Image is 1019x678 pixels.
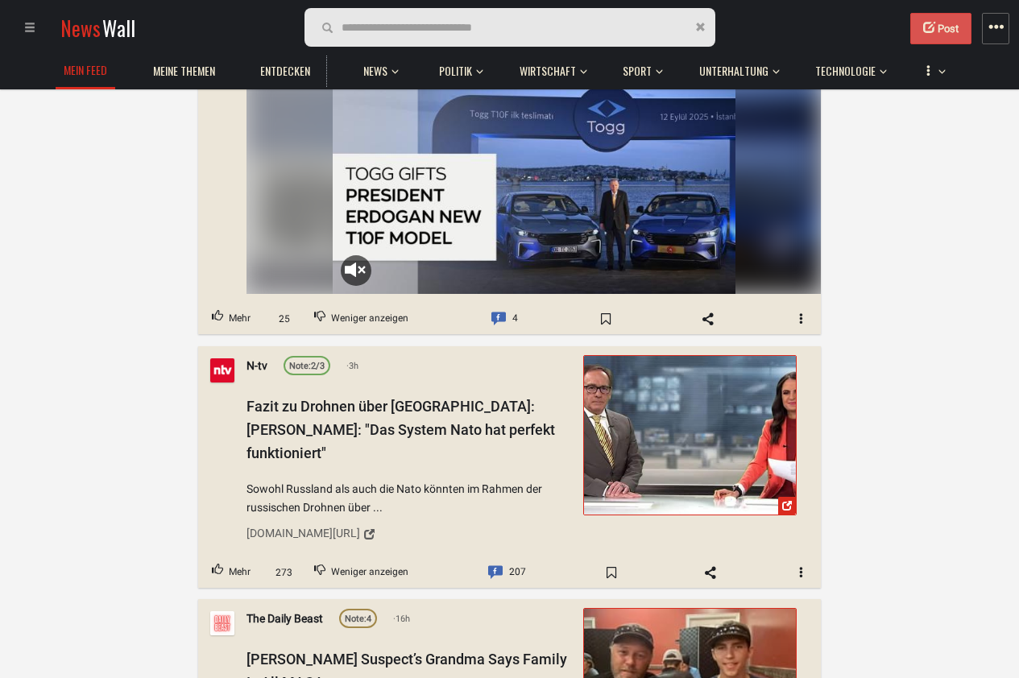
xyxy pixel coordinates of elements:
[615,48,663,87] button: Sport
[699,64,768,78] span: Unterhaltung
[615,56,660,87] a: Sport
[807,56,884,87] a: Technologie
[431,56,480,87] a: Politik
[229,308,251,329] span: Mehr
[691,48,780,87] button: Unterhaltung
[687,560,734,585] span: Share
[512,56,584,87] a: Wirtschaft
[807,48,887,87] button: Technologie
[198,557,264,588] button: Upvote
[431,48,483,87] button: Politik
[56,56,115,86] a: Mein Feed
[439,64,472,78] span: Politik
[246,357,267,374] a: N-tv
[210,358,234,382] img: Profilbild von N-tv
[588,560,635,585] span: Bookmark
[331,562,408,583] span: Weniger anzeigen
[270,312,298,327] span: 25
[474,557,540,588] a: Comment
[355,56,396,87] a: News
[284,356,330,375] a: Note:2/3
[64,64,107,76] h1: Mein Feed
[300,304,422,334] button: Downvote
[260,64,310,78] span: Entdecken
[393,612,410,626] span: 16h
[346,359,358,374] span: 3h
[60,13,135,43] a: NewsWall
[198,304,264,334] button: Upvote
[153,64,215,78] span: Meine Themen
[512,48,587,87] button: Wirtschaft
[520,64,576,78] span: Wirtschaft
[345,614,367,625] span: Note:
[509,562,526,583] span: 207
[339,609,377,628] a: Note:4
[583,355,797,515] a: Fazit zu Drohnen über Polen: Fischer:
[685,306,731,332] span: Share
[333,68,736,294] video: Your browser does not support the video tag.
[691,56,777,87] a: Unterhaltung
[478,304,532,334] a: Comment
[229,562,251,583] span: Mehr
[331,308,408,329] span: Weniger anzeigen
[102,13,135,43] span: Wall
[300,557,422,588] button: Downvote
[584,356,796,515] img: Fazit zu Drohnen über Polen: Fischer:
[815,64,876,78] span: Technologie
[210,611,234,635] img: Profilbild von The Daily Beast
[363,64,387,78] span: News
[246,524,360,542] div: [DOMAIN_NAME][URL]
[345,613,371,627] div: 4
[910,13,971,44] button: Post
[246,480,572,516] span: Sowohl Russland als auch die Nato könnten im Rahmen der russischen Drohnen über ...
[60,13,101,43] span: News
[582,306,629,332] span: Bookmark
[289,361,311,371] span: Note:
[289,359,325,374] div: 2/3
[246,520,572,548] a: [DOMAIN_NAME][URL]
[246,68,821,294] img: 23126273_p.jpg
[355,48,404,87] button: News
[246,398,555,461] span: Fazit zu Drohnen über [GEOGRAPHIC_DATA]: [PERSON_NAME]: "Das System Nato hat perfekt funktioniert"
[246,610,323,628] a: The Daily Beast
[270,564,298,580] span: 273
[512,308,518,329] span: 4
[938,23,959,35] span: Post
[623,64,652,78] span: Sport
